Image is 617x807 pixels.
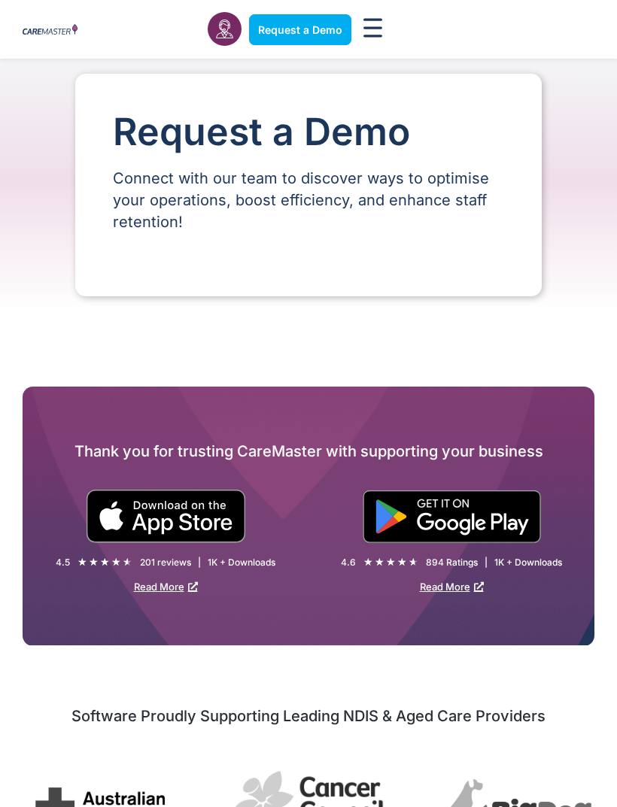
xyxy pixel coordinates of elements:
[375,554,384,570] i: ★
[341,556,356,569] div: 4.6
[359,14,388,46] div: Menu Toggle
[363,490,541,543] img: "Get is on" Black Google play button.
[86,490,246,543] img: small black download on the apple app store button.
[89,554,99,570] i: ★
[78,554,87,570] i: ★
[397,554,407,570] i: ★
[249,14,351,45] a: Request a Demo
[140,556,275,569] div: 201 reviews | 1K + Downloads
[420,581,484,593] a: Read More
[123,554,132,570] i: ★
[23,706,594,726] h2: Software Proudly Supporting Leading NDIS & Aged Care Providers
[426,556,562,569] div: 894 Ratings | 1K + Downloads
[111,554,121,570] i: ★
[113,168,504,233] p: Connect with our team to discover ways to optimise your operations, boost efficiency, and enhance...
[363,554,373,570] i: ★
[23,24,78,36] img: CareMaster Logo
[258,23,342,36] span: Request a Demo
[409,554,418,570] i: ★
[386,554,396,570] i: ★
[100,554,110,570] i: ★
[78,554,132,570] div: 4.5/5
[56,556,70,569] div: 4.5
[23,439,594,463] h2: Thank you for trusting CareMaster with supporting your business
[134,581,198,593] a: Read More
[113,111,504,153] h1: Request a Demo
[363,554,418,570] div: 4.6/5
